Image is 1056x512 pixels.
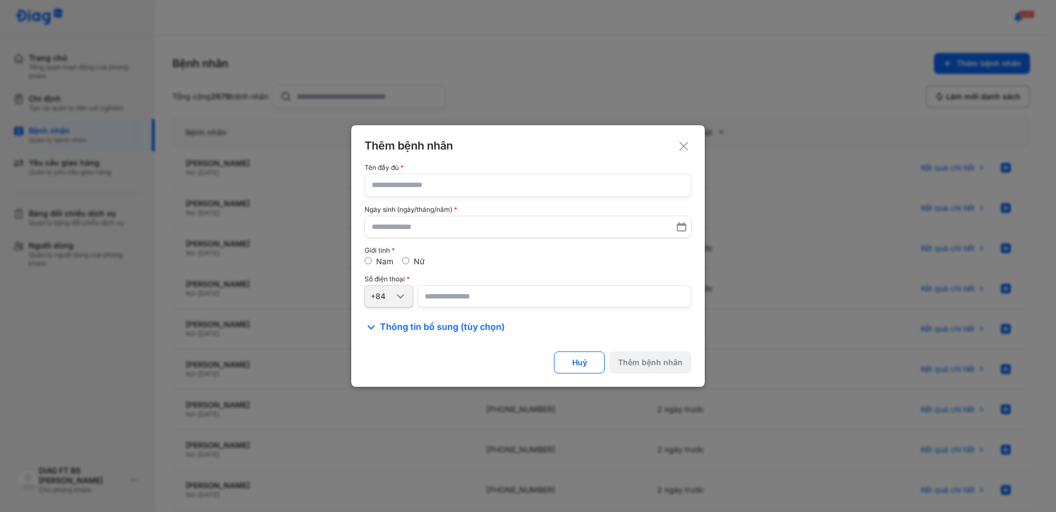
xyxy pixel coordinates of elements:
[365,206,691,214] div: Ngày sinh (ngày/tháng/năm)
[554,351,605,374] button: Huỷ
[365,164,691,172] div: Tên đầy đủ
[376,257,393,266] label: Nam
[618,358,683,367] div: Thêm bệnh nhân
[380,321,505,334] span: Thông tin bổ sung (tùy chọn)
[365,247,691,254] div: Giới tính
[414,257,425,266] label: Nữ
[365,275,691,283] div: Số điện thoại
[609,351,691,374] button: Thêm bệnh nhân
[365,138,691,153] div: Thêm bệnh nhân
[371,291,394,301] div: +84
